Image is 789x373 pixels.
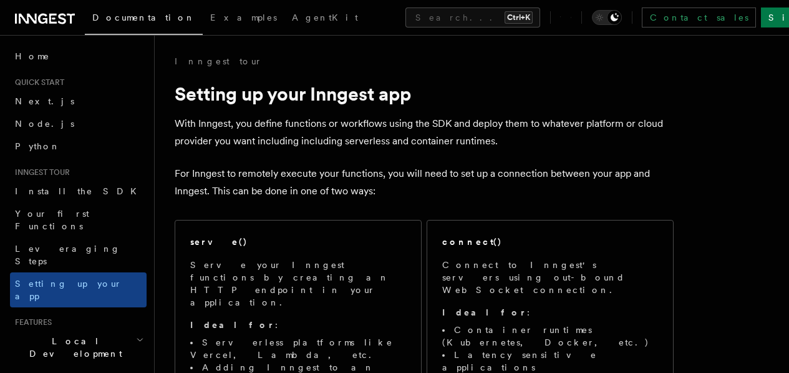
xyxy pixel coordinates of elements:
[15,186,144,196] span: Install the SDK
[442,306,658,319] p: :
[175,55,262,67] a: Inngest tour
[15,96,74,106] span: Next.js
[592,10,622,25] button: Toggle dark mode
[92,12,195,22] span: Documentation
[190,259,406,309] p: Serve your Inngest functions by creating an HTTP endpoint in your application.
[85,4,203,35] a: Documentation
[175,165,674,200] p: For Inngest to remotely execute your functions, you will need to set up a connection between your...
[405,7,540,27] button: Search...Ctrl+K
[10,45,147,67] a: Home
[15,141,61,151] span: Python
[15,50,50,62] span: Home
[190,319,406,331] p: :
[10,112,147,135] a: Node.js
[292,12,358,22] span: AgentKit
[10,335,136,360] span: Local Development
[203,4,284,34] a: Examples
[10,330,147,365] button: Local Development
[642,7,756,27] a: Contact sales
[190,320,275,330] strong: Ideal for
[284,4,365,34] a: AgentKit
[15,279,122,301] span: Setting up your app
[15,209,89,231] span: Your first Functions
[505,11,533,24] kbd: Ctrl+K
[10,135,147,157] a: Python
[10,90,147,112] a: Next.js
[442,307,527,317] strong: Ideal for
[442,236,502,248] h2: connect()
[175,115,674,150] p: With Inngest, you define functions or workflows using the SDK and deploy them to whatever platfor...
[10,317,52,327] span: Features
[442,324,658,349] li: Container runtimes (Kubernetes, Docker, etc.)
[175,82,674,105] h1: Setting up your Inngest app
[10,77,64,87] span: Quick start
[10,180,147,202] a: Install the SDK
[15,119,74,129] span: Node.js
[10,237,147,272] a: Leveraging Steps
[10,202,147,237] a: Your first Functions
[15,244,120,266] span: Leveraging Steps
[10,272,147,307] a: Setting up your app
[442,259,658,296] p: Connect to Inngest's servers using out-bound WebSocket connection.
[210,12,277,22] span: Examples
[190,336,406,361] li: Serverless platforms like Vercel, Lambda, etc.
[10,167,70,177] span: Inngest tour
[190,236,248,248] h2: serve()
